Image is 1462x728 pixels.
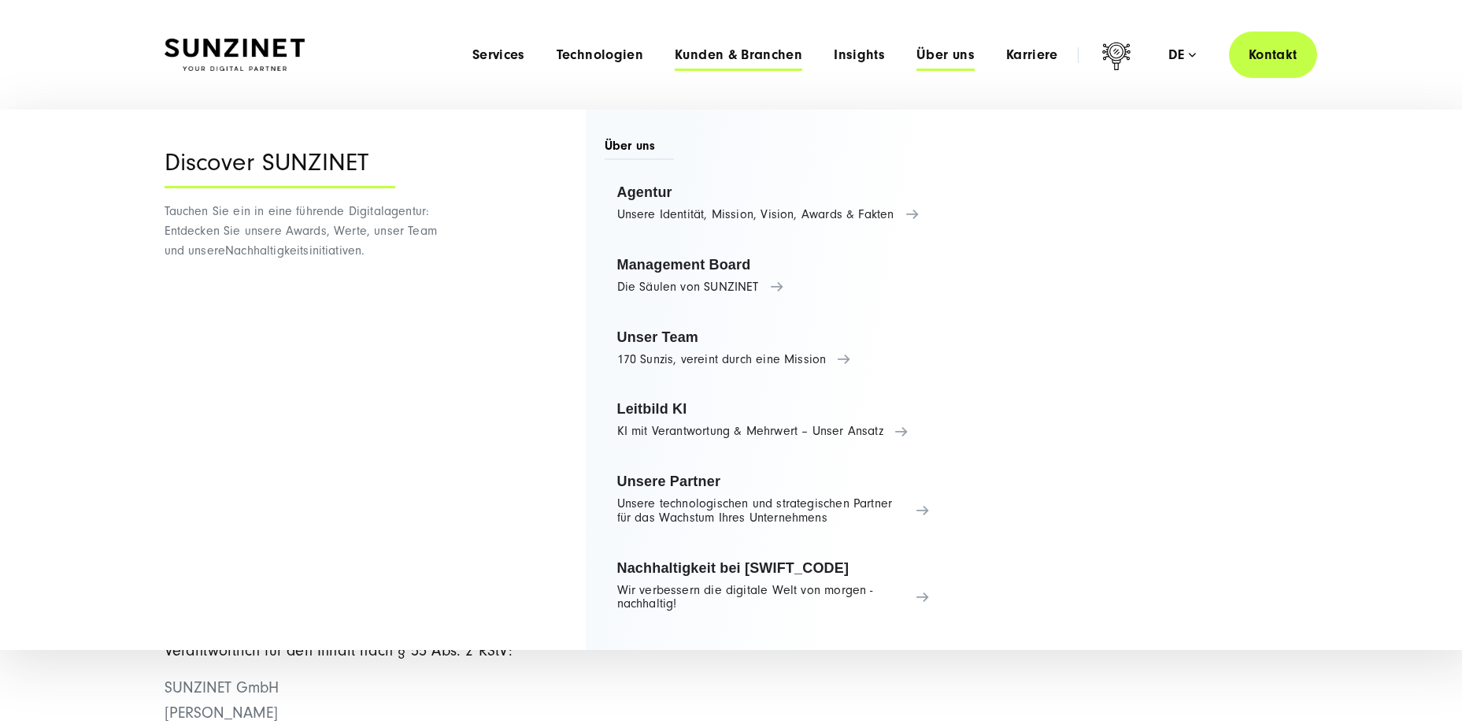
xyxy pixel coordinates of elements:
a: Über uns [916,47,975,63]
span: [PERSON_NAME] [165,704,278,722]
a: Agentur Unsere Identität, Mission, Vision, Awards & Fakten [605,173,942,233]
div: de [1168,47,1196,63]
a: Kontakt [1229,32,1317,78]
a: Insights [834,47,885,63]
a: Unser Team 170 Sunzis, vereint durch eine Mission [605,318,942,378]
span: Tauchen Sie ein in eine führende Digitalagentur: Entdecken Sie unsere Awards, Werte, unser Team u... [165,204,437,258]
img: SUNZINET Full Service Digital Agentur [165,39,305,72]
h5: Verantwortlich für den Inhalt nach § 55 Abs. 2 RStV: [165,643,731,659]
div: Nachhaltigkeitsinitiativen. [165,110,460,650]
span: Über uns [605,137,675,160]
a: Kunden & Branchen [675,47,802,63]
a: Leitbild KI KI mit Verantwortung & Mehrwert – Unser Ansatz [605,390,942,450]
span: SUNZINET GmbH [165,679,279,696]
a: Technologien [557,47,643,63]
div: Discover SUNZINET [165,149,395,188]
a: Services [472,47,525,63]
a: Management Board Die Säulen von SUNZINET [605,246,942,306]
a: Nachhaltigkeit bei [SWIFT_CODE] Wir verbessern die digitale Welt von morgen - nachhaltig! [605,549,942,623]
a: Karriere [1006,47,1058,63]
a: Unsere Partner Unsere technologischen und strategischen Partner für das Wachstum Ihres Unternehmens [605,462,942,537]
